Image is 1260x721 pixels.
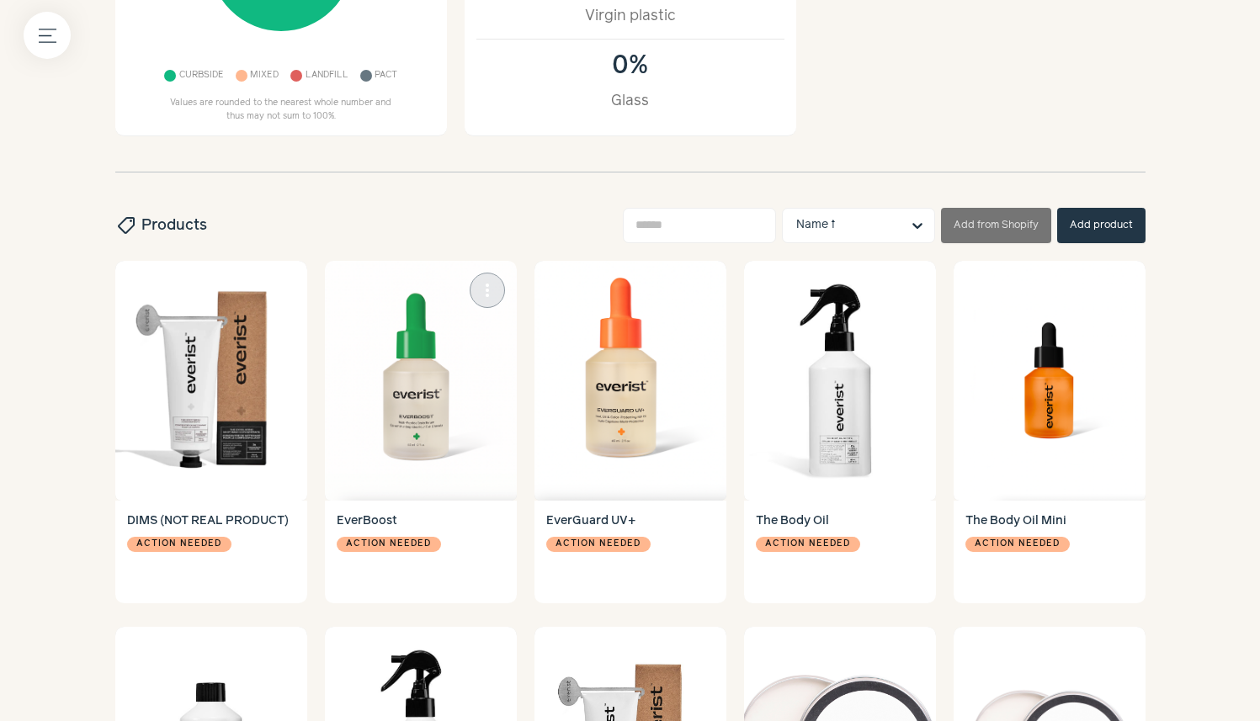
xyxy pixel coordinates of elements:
span: Landfill [306,66,348,86]
a: EverGuard UV+ Action needed [534,501,726,604]
button: Add from Shopify [941,208,1051,243]
img: The Body Oil Mini [954,261,1146,501]
div: 0% [494,51,767,81]
a: EverBoost Action needed [325,501,517,604]
a: The Body Oil Mini Action needed [954,501,1146,604]
span: Action needed [765,537,851,552]
h2: Products [115,215,207,236]
span: Curbside [179,66,224,86]
a: DIMS (NOT REAL PRODUCT) Action needed [115,501,307,604]
span: Action needed [975,537,1061,552]
span: Action needed [556,537,641,552]
span: Action needed [136,537,222,552]
h4: The Body Oil Mini [965,512,1134,530]
h4: EverGuard UV+ [546,512,715,530]
h4: DIMS (NOT REAL PRODUCT) [127,512,295,530]
span: Pact [375,66,397,86]
img: EverGuard UV+ [534,261,726,501]
img: EverBoost [325,261,517,501]
span: Action needed [346,537,432,552]
span: sell [114,215,136,236]
h4: The Body Oil [756,512,924,530]
h4: EverBoost [337,512,505,530]
button: Add product [1057,208,1146,243]
span: more_vert [477,280,497,300]
button: more_vert [470,273,505,308]
div: Virgin plastic [494,5,767,27]
img: The Body Oil [744,261,936,501]
img: DIMS (NOT REAL PRODUCT) [115,261,307,501]
p: Values are rounded to the nearest whole number and thus may not sum to 100%. [163,97,399,124]
span: Mixed [250,66,279,86]
div: Glass [494,90,767,112]
a: The Body Oil Action needed [744,501,936,604]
